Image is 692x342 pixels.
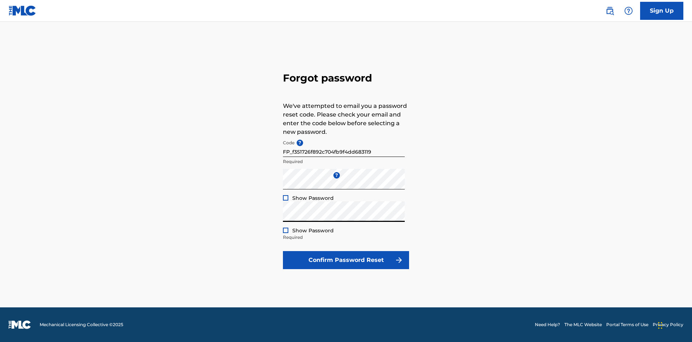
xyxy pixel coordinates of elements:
[292,227,334,234] span: Show Password
[535,321,560,328] a: Need Help?
[653,321,683,328] a: Privacy Policy
[333,172,340,179] span: ?
[621,4,636,18] div: Help
[283,251,409,269] button: Confirm Password Reset
[283,72,409,84] h3: Forgot password
[40,321,123,328] span: Mechanical Licensing Collective © 2025
[395,256,403,264] img: f7272a7cc735f4ea7f67.svg
[283,102,409,136] p: We've attempted to email you a password reset code. Please check your email and enter the code be...
[9,320,31,329] img: logo
[9,5,36,16] img: MLC Logo
[658,315,662,336] div: Drag
[603,4,617,18] a: Public Search
[283,234,405,241] p: Required
[624,6,633,15] img: help
[564,321,602,328] a: The MLC Website
[292,195,334,201] span: Show Password
[297,140,303,146] span: ?
[606,321,648,328] a: Portal Terms of Use
[656,307,692,342] iframe: Chat Widget
[640,2,683,20] a: Sign Up
[283,158,405,165] p: Required
[605,6,614,15] img: search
